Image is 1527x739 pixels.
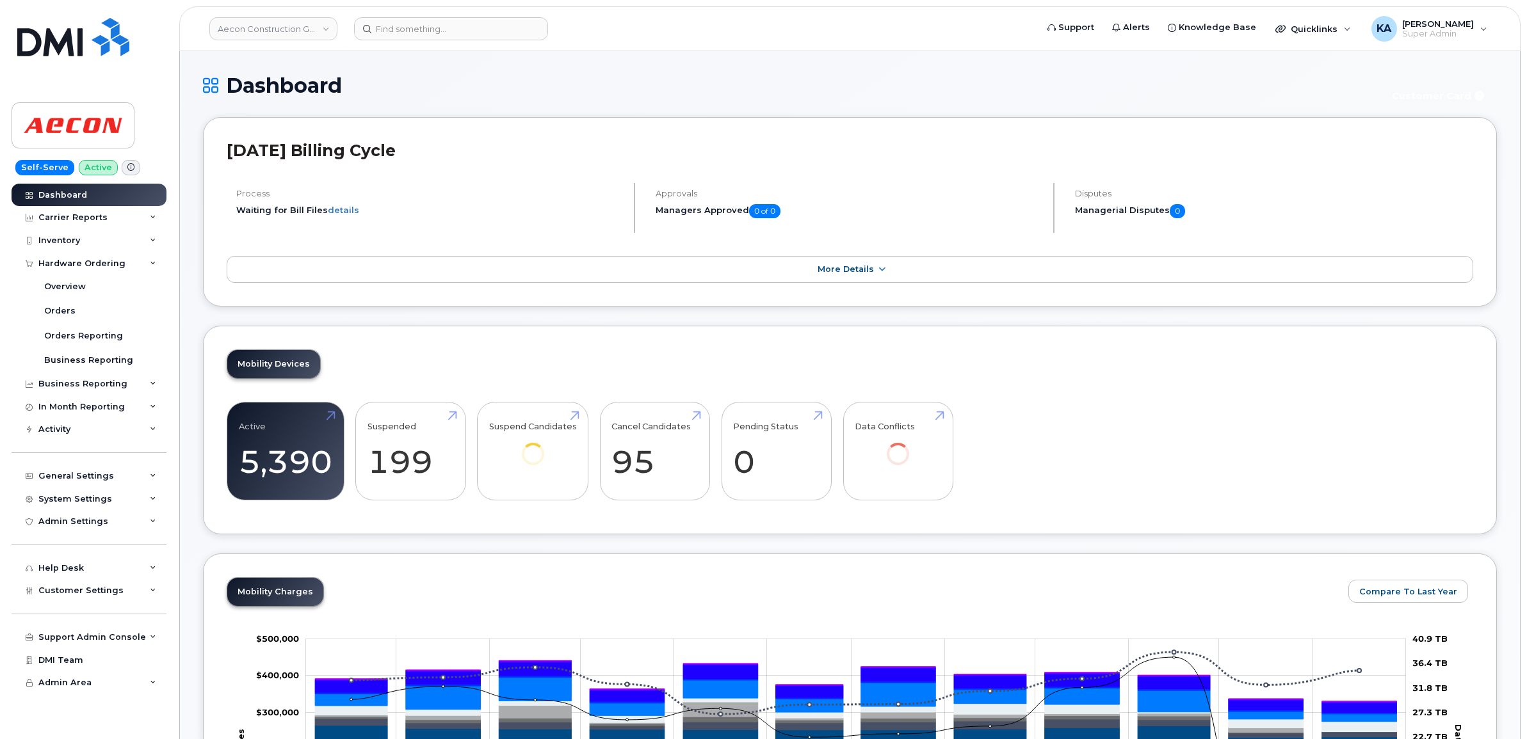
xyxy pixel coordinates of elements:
tspan: $300,000 [256,707,299,717]
g: QST [316,660,1397,701]
h4: Process [236,189,623,198]
tspan: $500,000 [256,633,299,644]
tspan: $400,000 [256,670,299,680]
g: PST [316,660,1397,702]
a: Mobility Devices [227,350,320,378]
tspan: 36.4 TB [1412,658,1448,668]
li: Waiting for Bill Files [236,204,623,216]
h4: Disputes [1075,189,1473,198]
g: $0 [256,670,299,680]
g: Hardware [316,698,1397,731]
h2: [DATE] Billing Cycle [227,141,1473,160]
tspan: 31.8 TB [1412,682,1448,692]
a: Mobility Charges [227,578,323,606]
a: Active 5,390 [239,409,332,493]
a: Cancel Candidates 95 [611,409,698,493]
tspan: 27.3 TB [1412,707,1448,717]
g: Features [316,678,1397,722]
h1: Dashboard [203,74,1375,97]
button: Compare To Last Year [1348,580,1468,603]
g: HST [316,662,1397,712]
span: 0 of 0 [749,204,780,218]
h4: Approvals [656,189,1042,198]
tspan: 40.9 TB [1412,633,1448,644]
a: Suspended 199 [368,409,454,493]
h5: Managerial Disputes [1075,204,1473,218]
button: Customer Card [1382,84,1497,107]
g: $0 [256,633,299,644]
span: 0 [1170,204,1185,218]
h5: Managers Approved [656,204,1042,218]
a: Pending Status 0 [733,409,820,493]
g: $0 [256,707,299,717]
g: GST [316,676,1397,714]
span: Compare To Last Year [1359,585,1457,598]
a: details [328,205,359,215]
span: More Details [818,264,874,274]
a: Data Conflicts [855,409,941,482]
a: Suspend Candidates [489,409,577,482]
